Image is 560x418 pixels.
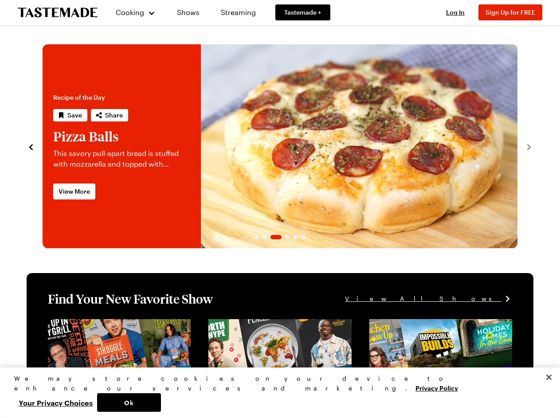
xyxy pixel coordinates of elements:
a: Tastemade + [275,4,330,20]
a: View full content for [object Object] [208,320,329,328]
button: navigate to previous item [27,141,35,152]
button: navigate to next item [525,141,533,152]
button: Ok [97,393,161,412]
span: Share [105,111,123,120]
a: View full content for [object Object] [369,320,490,328]
button: Log In [438,8,473,17]
h1: Find Your New Favorite Show [48,291,213,307]
a: To Tastemade Home Page [18,8,98,18]
span: Go to slide 4 [285,235,290,239]
span: Go to slide 6 [301,235,305,239]
button: Save recipe [53,109,87,121]
button: Share [91,109,128,121]
span: Sign Up for FREE [486,8,535,16]
span: Save [67,111,82,120]
span: Log In [446,8,465,16]
span: Go to slide 5 [293,235,298,239]
button: Sign Up for FREE [478,4,542,20]
span: Tastemade + [284,8,321,17]
button: Cooking [115,2,156,23]
a: More information about your privacy, opens in a new tab [415,383,458,392]
div: Privacy [14,374,538,412]
span: Go to slide 2 [262,235,267,239]
button: Your Privacy Choices [14,393,97,412]
button: Close [539,367,559,387]
div: We may store cookies on your device to enhance our services and marketing. [14,374,538,393]
span: Go to slide 1 [255,235,259,239]
span: Cooking [116,8,144,16]
div: 3 / 6 [43,44,517,248]
span: View More [59,187,90,196]
a: View All Shows [345,294,512,304]
a: View full content for [object Object] [48,320,169,328]
span: Go to slide 3 [270,235,282,239]
a: View More [53,184,95,199]
span: View All Shows [345,294,501,304]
